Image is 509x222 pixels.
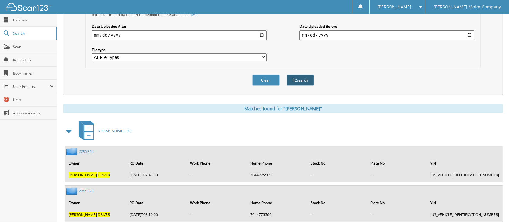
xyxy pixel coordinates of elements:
[367,170,427,180] td: --
[308,170,367,180] td: --
[377,5,411,9] span: [PERSON_NAME]
[13,84,50,89] span: User Reports
[98,128,131,134] span: NISSAN SERVICE RO
[79,149,94,154] a: 2295245
[13,71,54,76] span: Bookmarks
[75,119,131,143] a: NISSAN SERVICE RO
[13,57,54,63] span: Reminders
[66,197,126,209] th: Owner
[126,197,187,209] th: RO Date
[367,157,427,169] th: Plate No
[187,157,246,169] th: Work Phone
[126,157,187,169] th: RO Date
[6,3,51,11] img: scan123-logo-white.svg
[92,47,267,52] label: File type
[63,104,503,113] div: Matches found for "[PERSON_NAME]"
[187,170,246,180] td: --
[427,157,502,169] th: VIN
[13,97,54,102] span: Help
[66,157,126,169] th: Owner
[190,12,197,17] a: here
[13,111,54,116] span: Announcements
[308,197,367,209] th: Stock No
[98,212,110,217] span: DRIVER
[66,187,79,195] img: folder2.png
[367,210,427,220] td: --
[287,75,314,86] button: Search
[92,30,267,40] input: start
[69,212,97,217] span: [PERSON_NAME]
[187,210,246,220] td: --
[69,172,97,178] span: [PERSON_NAME]
[13,18,54,23] span: Cabinets
[299,24,474,29] label: Date Uploaded Before
[66,148,79,155] img: folder2.png
[427,210,502,220] td: [US_VEHICLE_IDENTIFICATION_NUMBER]
[367,197,427,209] th: Plate No
[247,157,307,169] th: Home Phone
[13,31,53,36] span: Search
[252,75,280,86] button: Clear
[479,193,509,222] iframe: Chat Widget
[92,24,267,29] label: Date Uploaded After
[308,157,367,169] th: Stock No
[79,188,94,194] a: 2295525
[308,210,367,220] td: --
[247,210,307,220] td: 7044775569
[187,197,246,209] th: Work Phone
[126,170,187,180] td: [DATE]T07:41:00
[247,170,307,180] td: 7044775569
[247,197,307,209] th: Home Phone
[13,44,54,49] span: Scan
[299,30,474,40] input: end
[427,197,502,209] th: VIN
[434,5,501,9] span: [PERSON_NAME] Motor Company
[98,172,110,178] span: DRIVER
[427,170,502,180] td: [US_VEHICLE_IDENTIFICATION_NUMBER]
[126,210,187,220] td: [DATE]T08:10:00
